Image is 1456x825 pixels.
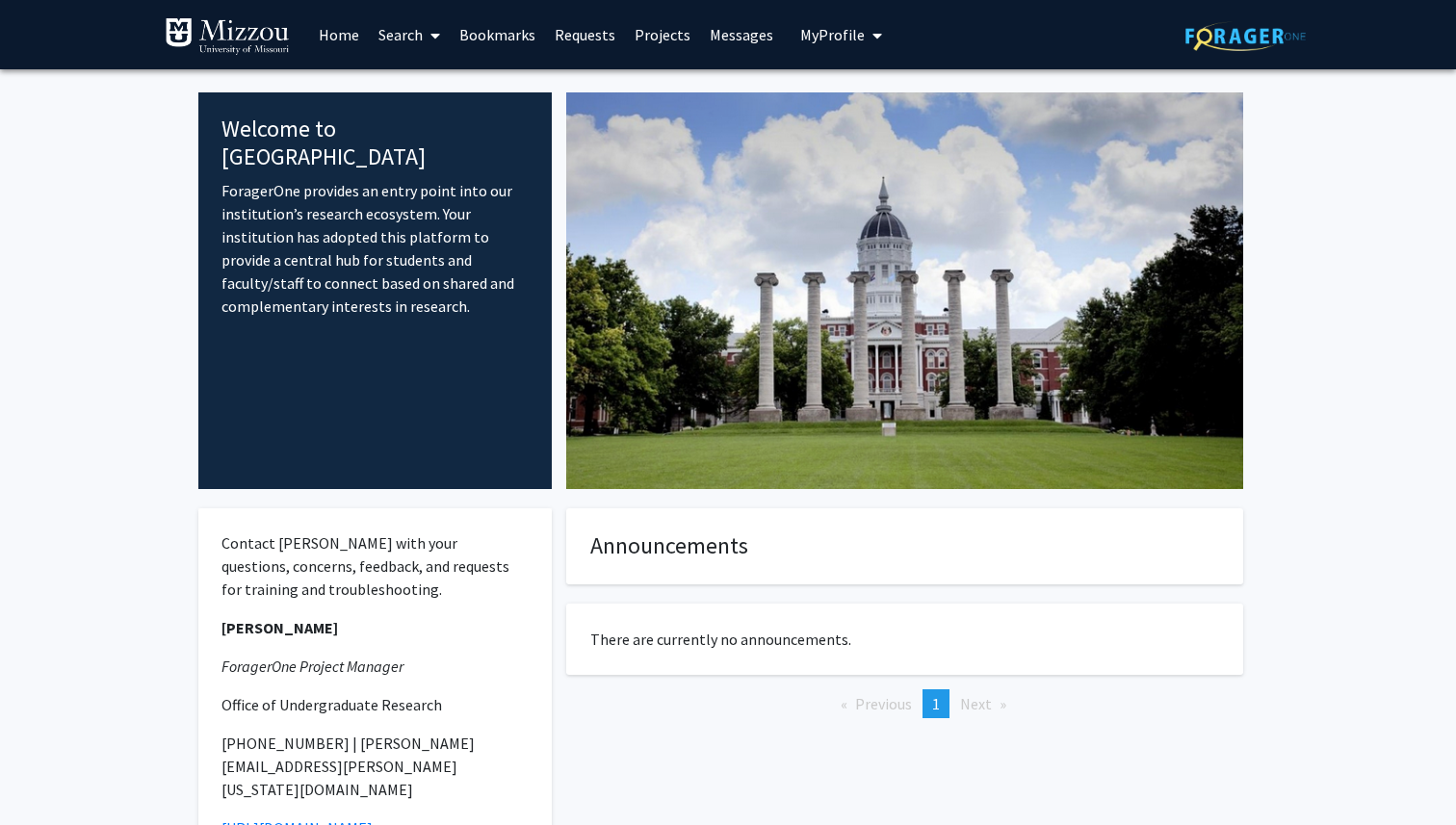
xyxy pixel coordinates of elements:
[165,17,290,56] img: University of Missouri Logo
[625,1,700,68] a: Projects
[221,693,529,716] p: Office of Undergraduate Research
[932,694,940,713] span: 1
[590,532,1219,560] h4: Announcements
[221,179,529,318] p: ForagerOne provides an entry point into our institution’s research ecosystem. Your institution ha...
[221,657,403,676] em: ForagerOne Project Manager
[800,25,865,44] span: My Profile
[221,531,529,601] p: Contact [PERSON_NAME] with your questions, concerns, feedback, and requests for training and trou...
[590,628,1219,651] p: There are currently no announcements.
[450,1,545,68] a: Bookmarks
[221,116,529,171] h4: Welcome to [GEOGRAPHIC_DATA]
[221,618,338,637] strong: [PERSON_NAME]
[700,1,783,68] a: Messages
[1185,21,1306,51] img: ForagerOne Logo
[566,689,1243,718] ul: Pagination
[960,694,992,713] span: Next
[855,694,912,713] span: Previous
[566,92,1243,489] img: Cover Image
[545,1,625,68] a: Requests
[369,1,450,68] a: Search
[309,1,369,68] a: Home
[14,738,82,811] iframe: Chat
[221,732,529,801] p: [PHONE_NUMBER] | [PERSON_NAME][EMAIL_ADDRESS][PERSON_NAME][US_STATE][DOMAIN_NAME]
